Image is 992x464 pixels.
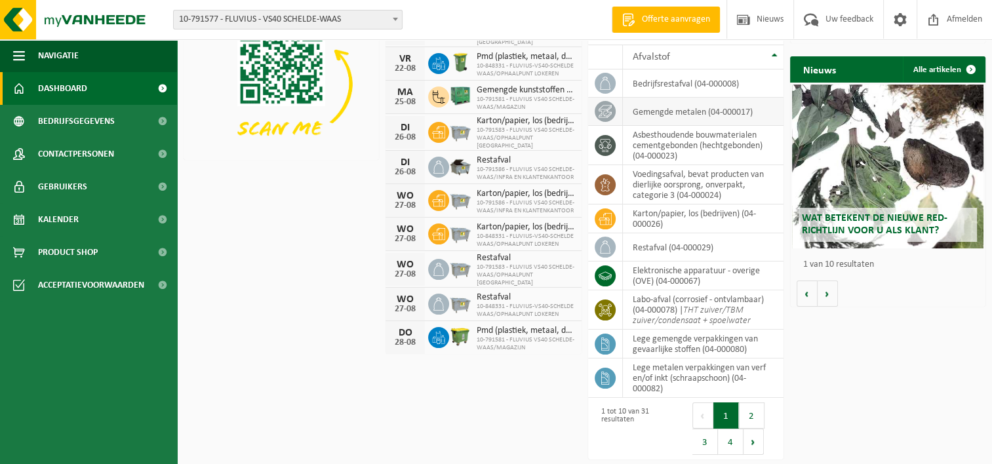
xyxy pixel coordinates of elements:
img: WB-2500-GAL-GY-01 [449,120,471,142]
span: 10-791577 - FLUVIUS - VS40 SCHELDE-WAAS [174,10,402,29]
button: Previous [692,402,713,429]
span: Kalender [38,203,79,236]
p: 1 van 10 resultaten [803,260,979,269]
span: Navigatie [38,39,79,72]
div: 1 tot 10 van 31 resultaten [595,401,679,456]
div: 27-08 [392,270,418,279]
span: Dashboard [38,72,87,105]
a: Alle artikelen [903,56,984,83]
img: WB-0240-HPE-GN-50 [449,51,471,73]
button: 4 [718,429,744,455]
span: Wat betekent de nieuwe RED-richtlijn voor u als klant? [802,213,947,236]
div: VR [392,54,418,64]
div: WO [392,294,418,305]
td: lege gemengde verpakkingen van gevaarlijke stoffen (04-000080) [623,330,784,358]
span: Karton/papier, los (bedrijven) [477,116,574,126]
span: 10-791583 - FLUVIUS VS40 SCHELDE-WAAS/OPHAALPUNT [GEOGRAPHIC_DATA] [477,126,574,150]
div: 28-08 [392,338,418,347]
span: 10-848331 - FLUVIUS-VS40-SCHELDE WAAS/OPHAALPUNT LOKEREN [477,233,574,248]
button: Volgende [818,280,838,307]
button: 3 [692,429,718,455]
span: Offerte aanvragen [639,13,713,26]
div: 25-08 [392,98,418,107]
img: WB-2500-GAL-GY-01 [449,292,471,314]
i: THT zuiver/TBM zuiver/condensaat + spoelwater [633,305,751,326]
span: Restafval [477,155,574,166]
div: 27-08 [392,305,418,314]
td: labo-afval (corrosief - ontvlambaar) (04-000078) | [623,290,784,330]
span: 10-848331 - FLUVIUS-VS40-SCHELDE WAAS/OPHAALPUNT LOKEREN [477,62,574,78]
span: 10-791583 - FLUVIUS VS40 SCHELDE-WAAS/OPHAALPUNT [GEOGRAPHIC_DATA] [477,263,574,287]
div: DI [392,123,418,133]
td: karton/papier, los (bedrijven) (04-000026) [623,204,784,233]
div: 26-08 [392,168,418,177]
span: Karton/papier, los (bedrijven) [477,189,574,199]
td: bedrijfsrestafval (04-000008) [623,69,784,98]
a: Offerte aanvragen [612,7,720,33]
a: Wat betekent de nieuwe RED-richtlijn voor u als klant? [792,85,983,248]
span: 10-791581 - FLUVIUS VS40 SCHELDE-WAAS/MAGAZIJN [477,336,574,352]
td: voedingsafval, bevat producten van dierlijke oorsprong, onverpakt, categorie 3 (04-000024) [623,165,784,204]
span: 10-791581 - FLUVIUS VS40 SCHELDE-WAAS/MAGAZIJN [477,96,574,111]
td: asbesthoudende bouwmaterialen cementgebonden (hechtgebonden) (04-000023) [623,126,784,165]
td: elektronische apparatuur - overige (OVE) (04-000067) [623,261,784,290]
img: WB-1100-HPE-GN-50 [449,325,471,347]
span: Pmd (plastiek, metaal, drankkartons) (bedrijven) [477,326,574,336]
span: Contactpersonen [38,138,114,170]
span: Gebruikers [38,170,87,203]
td: gemengde metalen (04-000017) [623,98,784,126]
h2: Nieuws [790,56,849,82]
button: 2 [739,402,764,429]
img: PB-HB-1400-HPE-GN-01 [449,85,471,107]
div: DO [392,328,418,338]
div: 26-08 [392,133,418,142]
img: WB-2500-GAL-GY-01 [449,257,471,279]
img: WB-2500-GAL-GY-01 [449,188,471,210]
div: 27-08 [392,201,418,210]
div: DI [392,157,418,168]
div: WO [392,260,418,270]
td: lege metalen verpakkingen van verf en/of inkt (schraapschoon) (04-000082) [623,358,784,398]
div: WO [392,224,418,235]
button: Vorige [797,280,818,307]
span: 10-791586 - FLUVIUS VS40 SCHELDE-WAAS/INFRA EN KLANTENKANTOOR [477,166,574,182]
button: 1 [713,402,739,429]
span: Pmd (plastiek, metaal, drankkartons) (bedrijven) [477,52,574,62]
button: Next [744,429,764,455]
span: Afvalstof [633,52,670,62]
span: Restafval [477,253,574,263]
span: Restafval [477,292,574,303]
td: restafval (04-000029) [623,233,784,261]
img: WB-5000-GAL-GY-01 [449,155,471,177]
span: Karton/papier, los (bedrijven) [477,222,574,233]
span: Product Shop [38,236,98,269]
img: Download de VHEPlus App [184,10,379,157]
span: Gemengde kunststoffen (niet-recycleerbaar), exclusief pvc [477,85,574,96]
span: 10-848331 - FLUVIUS-VS40-SCHELDE WAAS/OPHAALPUNT LOKEREN [477,303,574,319]
span: Bedrijfsgegevens [38,105,115,138]
span: 10-791586 - FLUVIUS VS40 SCHELDE-WAAS/INFRA EN KLANTENKANTOOR [477,199,574,215]
div: WO [392,191,418,201]
div: MA [392,87,418,98]
div: 22-08 [392,64,418,73]
span: Acceptatievoorwaarden [38,269,144,301]
span: 10-791577 - FLUVIUS - VS40 SCHELDE-WAAS [173,10,403,29]
div: 27-08 [392,235,418,244]
img: WB-2500-GAL-GY-01 [449,222,471,244]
